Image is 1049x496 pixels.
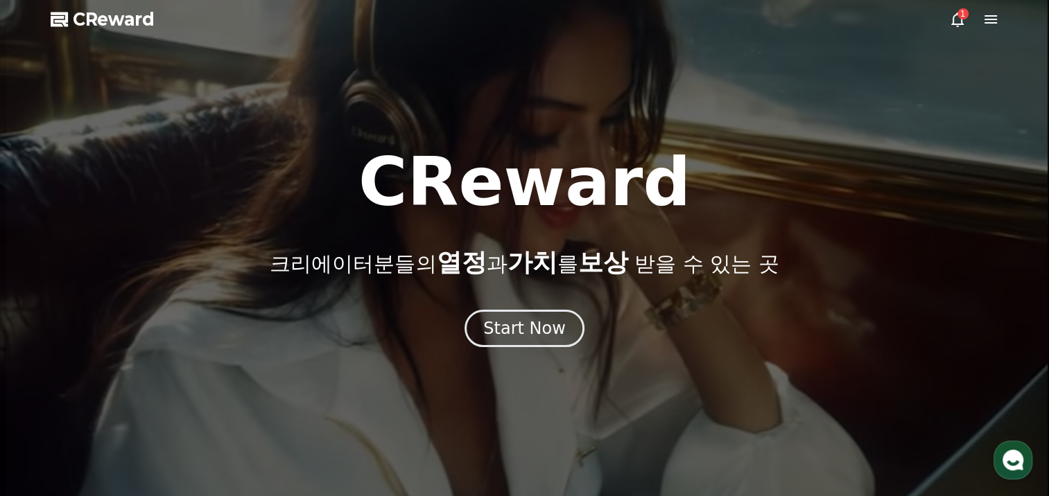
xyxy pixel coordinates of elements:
[465,324,584,337] a: Start Now
[92,381,179,416] a: 대화
[507,248,557,276] span: 가치
[465,310,584,347] button: Start Now
[51,8,155,30] a: CReward
[957,8,969,19] div: 1
[578,248,627,276] span: 보상
[949,11,966,28] a: 1
[270,249,779,276] p: 크리에이터분들의 과 를 받을 수 있는 곳
[127,402,144,414] span: 대화
[214,402,231,413] span: 설정
[4,381,92,416] a: 홈
[44,402,52,413] span: 홈
[358,149,691,215] h1: CReward
[179,381,266,416] a: 설정
[73,8,155,30] span: CReward
[436,248,486,276] span: 열정
[483,317,566,339] div: Start Now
